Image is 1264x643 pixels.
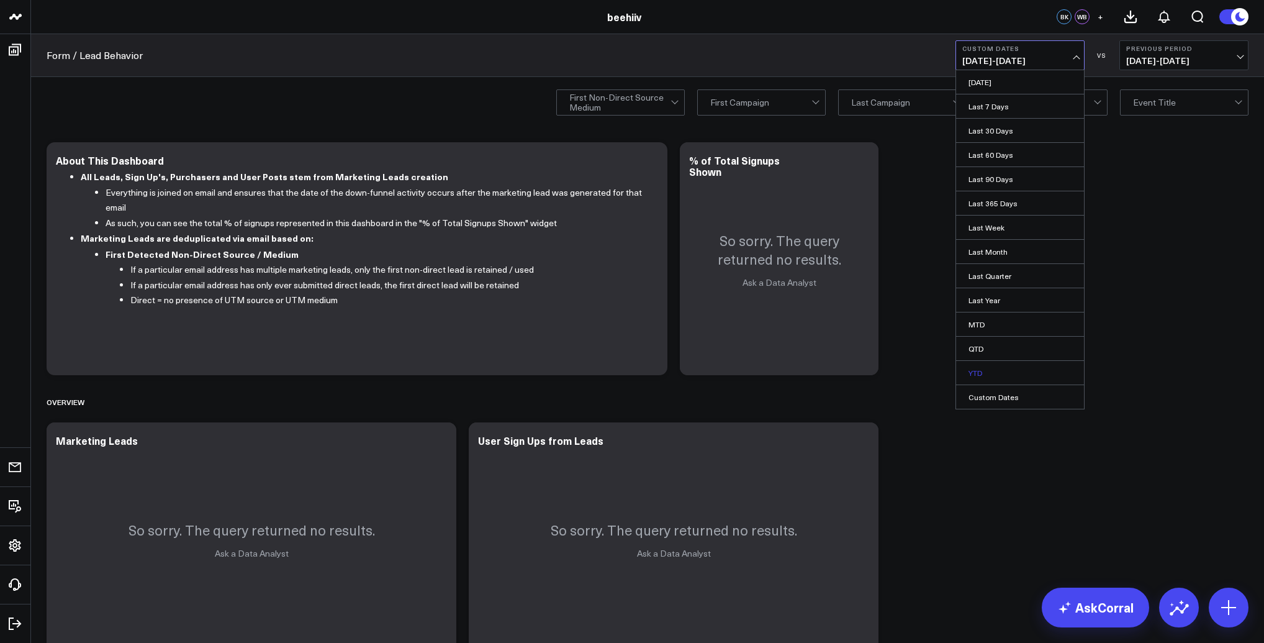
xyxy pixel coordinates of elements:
[637,547,711,559] a: Ask a Data Analyst
[551,521,797,539] p: So sorry. The query returned no results.
[106,248,299,260] b: First Detected Non-Direct Source / Medium
[1093,9,1108,24] button: +
[956,385,1084,409] a: Custom Dates
[130,293,649,308] li: Direct = no presence of UTM source or UTM medium
[56,153,164,167] div: About This Dashboard
[962,56,1078,66] span: [DATE] - [DATE]
[956,119,1084,142] a: Last 30 Days
[215,547,289,559] a: Ask a Data Analyst
[47,48,143,62] a: Form / Lead Behavior
[956,191,1084,215] a: Last 365 Days
[81,170,448,183] b: All Leads, Sign Up's, Purchasers and User Posts stem from Marketing Leads creation
[743,276,816,288] a: Ask a Data Analyst
[1119,40,1248,70] button: Previous Period[DATE]-[DATE]
[956,240,1084,263] a: Last Month
[689,153,780,178] div: % of Total Signups Shown
[1091,52,1113,59] div: VS
[956,167,1084,191] a: Last 90 Days
[692,231,866,268] p: So sorry. The query returned no results.
[130,278,649,293] li: If a particular email address has only ever submitted direct leads, the first direct lead will be...
[956,94,1084,118] a: Last 7 Days
[1042,588,1149,627] a: AskCorral
[81,232,314,244] b: Marketing Leads are deduplicated via email based on:
[106,216,649,231] li: As such, you can see the total % of signups represented in this dashboard in the "% of Total Sign...
[1126,45,1242,52] b: Previous Period
[1057,9,1072,24] div: BK
[478,434,603,447] div: User Sign Ups from Leads
[956,216,1084,239] a: Last Week
[956,337,1084,360] a: QTD
[956,288,1084,312] a: Last Year
[956,264,1084,288] a: Last Quarter
[962,45,1078,52] b: Custom Dates
[129,521,375,539] p: So sorry. The query returned no results.
[956,312,1084,336] a: MTD
[1098,12,1103,21] span: +
[956,70,1084,94] a: [DATE]
[106,185,649,216] li: Everything is joined on email and ensures that the date of the down-funnel activity occurs after ...
[47,388,84,416] div: Overview
[956,361,1084,385] a: YTD
[56,434,138,447] div: Marketing Leads
[955,40,1085,70] button: Custom Dates[DATE]-[DATE]
[607,10,641,24] a: beehiiv
[1126,56,1242,66] span: [DATE] - [DATE]
[956,143,1084,166] a: Last 60 Days
[1075,9,1090,24] div: WB
[130,262,649,278] li: If a particular email address has multiple marketing leads, only the first non-direct lead is ret...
